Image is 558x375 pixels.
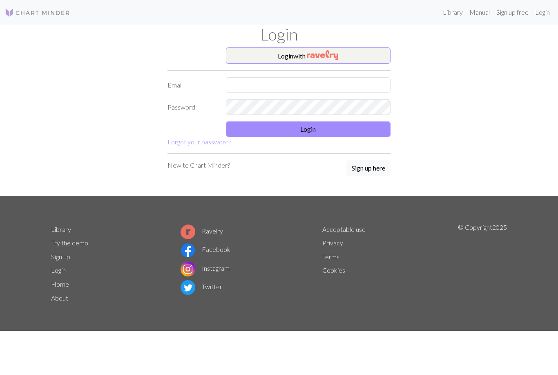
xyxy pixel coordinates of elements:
[226,121,391,137] button: Login
[181,280,195,295] img: Twitter logo
[51,253,70,260] a: Sign up
[322,253,339,260] a: Terms
[46,25,512,44] h1: Login
[167,138,231,146] a: Forgot your password?
[181,243,195,258] img: Facebook logo
[346,160,391,176] button: Sign up here
[181,283,222,290] a: Twitter
[346,160,391,177] a: Sign up here
[458,222,507,305] p: © Copyright 2025
[307,50,338,60] img: Ravelry
[51,239,88,247] a: Try the demo
[51,280,69,288] a: Home
[440,4,466,20] a: Library
[322,266,345,274] a: Cookies
[163,99,221,115] label: Password
[51,225,71,233] a: Library
[51,294,68,302] a: About
[466,4,493,20] a: Manual
[226,47,391,64] button: Loginwith
[163,77,221,93] label: Email
[181,225,195,239] img: Ravelry logo
[51,266,66,274] a: Login
[181,227,223,235] a: Ravelry
[532,4,553,20] a: Login
[322,225,366,233] a: Acceptable use
[322,239,343,247] a: Privacy
[181,245,230,253] a: Facebook
[181,264,230,272] a: Instagram
[167,160,230,170] p: New to Chart Minder?
[5,8,70,18] img: Logo
[181,262,195,276] img: Instagram logo
[493,4,532,20] a: Sign up free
